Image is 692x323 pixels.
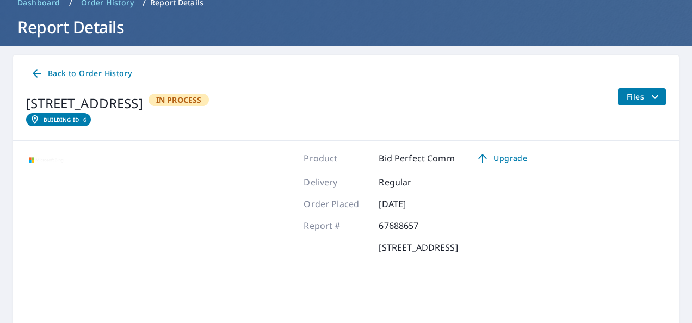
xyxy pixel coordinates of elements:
a: Upgrade [468,150,536,167]
p: Order Placed [304,197,369,210]
span: Files [627,90,662,103]
p: Delivery [304,176,369,189]
p: [DATE] [379,197,444,210]
button: filesDropdownBtn-67688657 [617,88,666,105]
p: Report # [304,219,369,232]
span: In Process [150,95,208,105]
a: Building ID6 [26,113,91,126]
h1: Report Details [13,16,679,38]
p: 67688657 [379,219,444,232]
p: [STREET_ADDRESS] [379,241,458,254]
span: Back to Order History [30,67,132,80]
a: Back to Order History [26,64,136,84]
em: Building ID [44,116,79,123]
p: Bid Perfect Comm [379,152,454,165]
p: Product [304,152,369,165]
div: [STREET_ADDRESS] [26,94,143,113]
span: Upgrade [474,152,529,165]
p: Regular [379,176,444,189]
